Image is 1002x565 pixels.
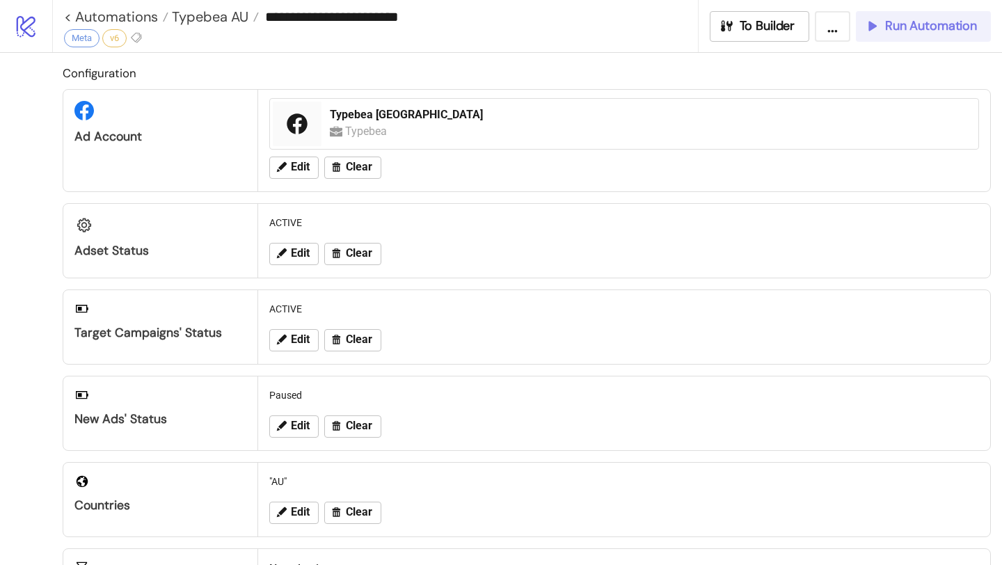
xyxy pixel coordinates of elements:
[74,498,246,514] div: Countries
[330,107,970,122] div: Typebea [GEOGRAPHIC_DATA]
[346,333,372,346] span: Clear
[264,468,985,495] div: "AU"
[345,122,391,140] div: Typebea
[815,11,850,42] button: ...
[710,11,810,42] button: To Builder
[324,243,381,265] button: Clear
[885,18,977,34] span: Run Automation
[324,502,381,524] button: Clear
[63,64,991,82] h2: Configuration
[269,243,319,265] button: Edit
[740,18,795,34] span: To Builder
[291,161,310,173] span: Edit
[269,502,319,524] button: Edit
[324,157,381,179] button: Clear
[64,10,168,24] a: < Automations
[264,382,985,408] div: Paused
[346,247,372,260] span: Clear
[74,129,246,145] div: Ad Account
[269,415,319,438] button: Edit
[346,161,372,173] span: Clear
[74,243,246,259] div: Adset Status
[74,411,246,427] div: New Ads' Status
[346,506,372,518] span: Clear
[102,29,127,47] div: v6
[269,157,319,179] button: Edit
[291,506,310,518] span: Edit
[168,10,259,24] a: Typebea AU
[64,29,100,47] div: Meta
[291,247,310,260] span: Edit
[168,8,248,26] span: Typebea AU
[269,329,319,351] button: Edit
[324,329,381,351] button: Clear
[856,11,991,42] button: Run Automation
[291,333,310,346] span: Edit
[324,415,381,438] button: Clear
[74,325,246,341] div: Target Campaigns' Status
[264,209,985,236] div: ACTIVE
[264,296,985,322] div: ACTIVE
[346,420,372,432] span: Clear
[291,420,310,432] span: Edit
